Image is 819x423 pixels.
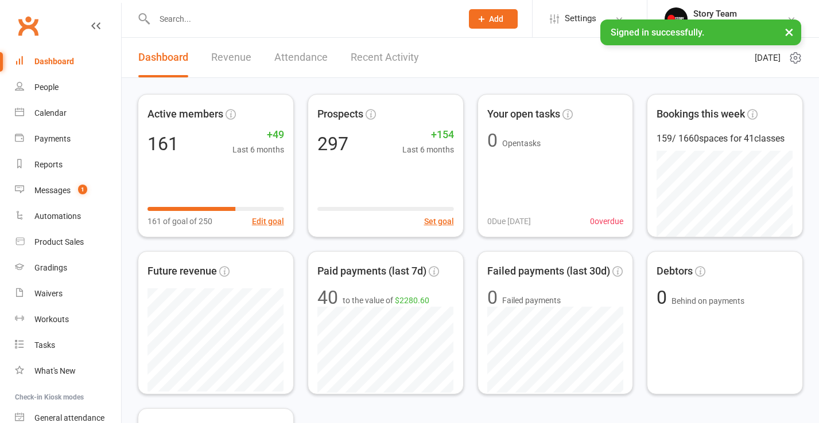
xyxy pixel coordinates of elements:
a: Waivers [15,281,121,307]
span: +49 [232,127,284,143]
span: +154 [402,127,454,143]
button: Edit goal [252,215,284,228]
a: What's New [15,358,121,384]
a: Clubworx [14,11,42,40]
span: Your open tasks [487,106,560,123]
span: Last 6 months [232,143,284,156]
div: Payments [34,134,71,143]
span: Prospects [317,106,363,123]
div: 40 [317,288,338,307]
button: Set goal [424,215,454,228]
div: 0 [487,131,498,150]
a: Revenue [211,38,251,77]
div: Messages [34,186,71,195]
span: Open tasks [502,139,541,148]
img: thumb_image1689557048.png [665,7,688,30]
div: Tasks [34,340,55,350]
a: Messages 1 [15,178,121,203]
span: Active members [148,106,223,123]
span: Debtors [657,263,693,280]
span: Failed payments (last 30d) [487,263,610,280]
a: Gradings [15,255,121,281]
div: Gradings [34,263,67,272]
span: [DATE] [755,51,781,65]
span: 161 of goal of 250 [148,215,212,228]
div: Automations [34,211,81,221]
span: 0 overdue [590,215,623,228]
a: Dashboard [138,38,188,77]
span: Future revenue [148,263,217,280]
div: 161 [148,135,178,153]
div: Story Martial Arts [693,19,756,29]
input: Search... [151,11,454,27]
a: Calendar [15,100,121,126]
div: 0 [487,288,498,307]
span: Last 6 months [402,143,454,156]
div: General attendance [34,413,104,422]
span: $2280.60 [395,296,429,305]
div: Workouts [34,315,69,324]
span: Bookings this week [657,106,745,123]
a: Tasks [15,332,121,358]
a: Recent Activity [351,38,419,77]
a: Product Sales [15,229,121,255]
span: Add [489,14,503,23]
div: 297 [317,135,348,153]
span: Signed in successfully. [611,27,704,38]
div: Calendar [34,108,67,117]
span: to the value of [343,294,429,307]
div: People [34,83,59,92]
a: Automations [15,203,121,229]
div: Waivers [34,289,63,298]
span: Failed payments [502,294,561,307]
a: People [15,75,121,100]
a: Payments [15,126,121,152]
span: Settings [565,6,596,32]
div: What's New [34,366,76,375]
button: Add [469,9,518,29]
div: Reports [34,160,63,169]
span: Behind on payments [671,296,744,305]
a: Workouts [15,307,121,332]
a: Attendance [274,38,328,77]
div: Dashboard [34,57,74,66]
div: 159 / 1660 spaces for 41 classes [657,131,793,146]
div: Product Sales [34,237,84,246]
div: Story Team [693,9,756,19]
a: Reports [15,152,121,178]
a: Dashboard [15,49,121,75]
button: × [779,19,799,44]
span: 0 Due [DATE] [487,215,531,228]
span: Paid payments (last 7d) [317,263,426,280]
span: 1 [78,185,87,194]
span: 0 [657,287,671,308]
